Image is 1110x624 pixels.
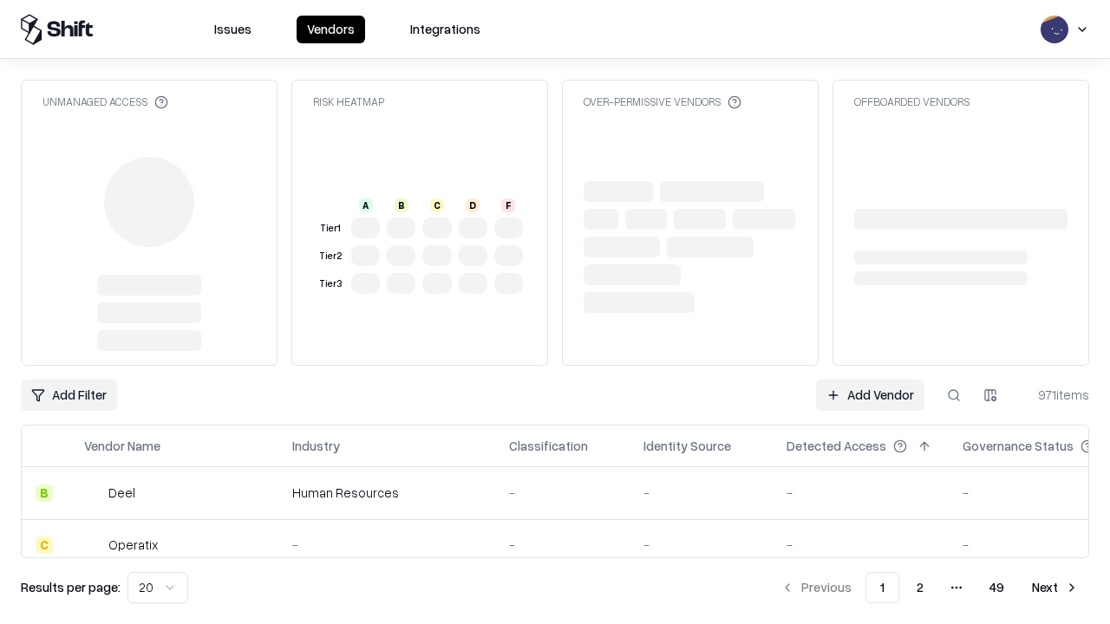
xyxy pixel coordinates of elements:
div: D [466,198,480,212]
button: Next [1022,572,1089,603]
div: 971 items [1020,386,1089,404]
button: Integrations [400,16,491,43]
div: Tier 3 [317,276,344,291]
div: Industry [292,437,340,455]
button: 1 [865,572,899,603]
button: Add Filter [21,380,117,411]
img: Deel [84,484,101,502]
div: B [395,198,408,212]
div: Identity Source [643,437,731,455]
div: Deel [108,484,135,502]
div: Unmanaged Access [42,94,168,109]
div: - [292,536,481,554]
div: F [501,198,515,212]
div: C [430,198,444,212]
div: Detected Access [787,437,886,455]
div: - [643,484,759,502]
button: Issues [204,16,262,43]
div: Governance Status [963,437,1074,455]
button: Vendors [297,16,365,43]
div: Over-Permissive Vendors [584,94,741,109]
div: - [643,536,759,554]
div: - [787,484,935,502]
p: Results per page: [21,578,121,596]
div: - [509,484,616,502]
div: Human Resources [292,484,481,502]
div: Vendor Name [84,437,160,455]
div: A [359,198,373,212]
div: Tier 1 [317,221,344,236]
div: Operatix [108,536,158,554]
div: - [509,536,616,554]
div: Classification [509,437,588,455]
img: Operatix [84,536,101,554]
a: Add Vendor [816,380,924,411]
nav: pagination [770,572,1089,603]
div: Risk Heatmap [313,94,384,109]
div: Tier 2 [317,249,344,263]
button: 49 [976,572,1018,603]
button: 2 [903,572,937,603]
div: C [36,536,53,554]
div: Offboarded Vendors [854,94,970,109]
div: - [787,536,935,554]
div: B [36,484,53,502]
